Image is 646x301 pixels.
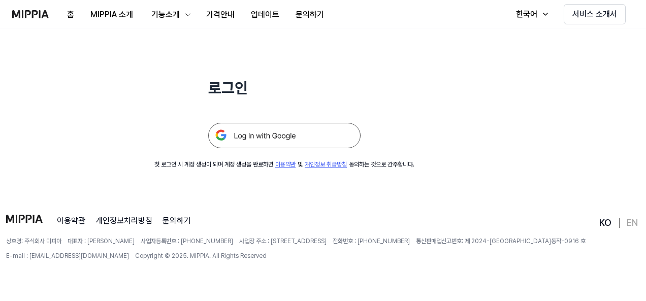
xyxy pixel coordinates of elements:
img: 구글 로그인 버튼 [208,123,361,148]
span: E-mail : [EMAIL_ADDRESS][DOMAIN_NAME] [6,252,129,260]
span: 상호명: 주식회사 미피아 [6,237,61,246]
span: 대표자 : [PERSON_NAME] [68,237,135,246]
a: 이용약관 [57,215,85,227]
button: 한국어 [506,4,556,24]
span: 사업장 주소 : [STREET_ADDRESS] [239,237,327,246]
button: 기능소개 [141,5,198,25]
button: MIPPIA 소개 [82,5,141,25]
div: 첫 로그인 시 계정 생성이 되며 계정 생성을 완료하면 및 동의하는 것으로 간주합니다. [154,160,414,169]
a: KO [599,217,611,229]
button: 문의하기 [287,5,332,25]
button: 업데이트 [243,5,287,25]
div: 기능소개 [149,9,182,21]
img: logo [12,10,49,18]
a: 이용약관 [275,161,296,168]
span: Copyright © 2025. MIPPIA. All Rights Reserved [135,252,267,260]
a: 업데이트 [243,1,287,28]
img: logo [6,215,43,223]
h1: 로그인 [208,77,361,98]
button: 가격안내 [198,5,243,25]
button: 서비스 소개서 [564,4,626,24]
a: 개인정보 취급방침 [305,161,347,168]
span: 전화번호 : [PHONE_NUMBER] [333,237,410,246]
a: EN [627,217,638,229]
button: 홈 [59,5,82,25]
span: 사업자등록번호 : [PHONE_NUMBER] [141,237,233,246]
a: 문의하기 [163,215,191,227]
div: 한국어 [514,8,539,20]
span: 통신판매업신고번호: 제 2024-[GEOGRAPHIC_DATA]동작-0916 호 [416,237,586,246]
a: 개인정보처리방침 [95,215,152,227]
